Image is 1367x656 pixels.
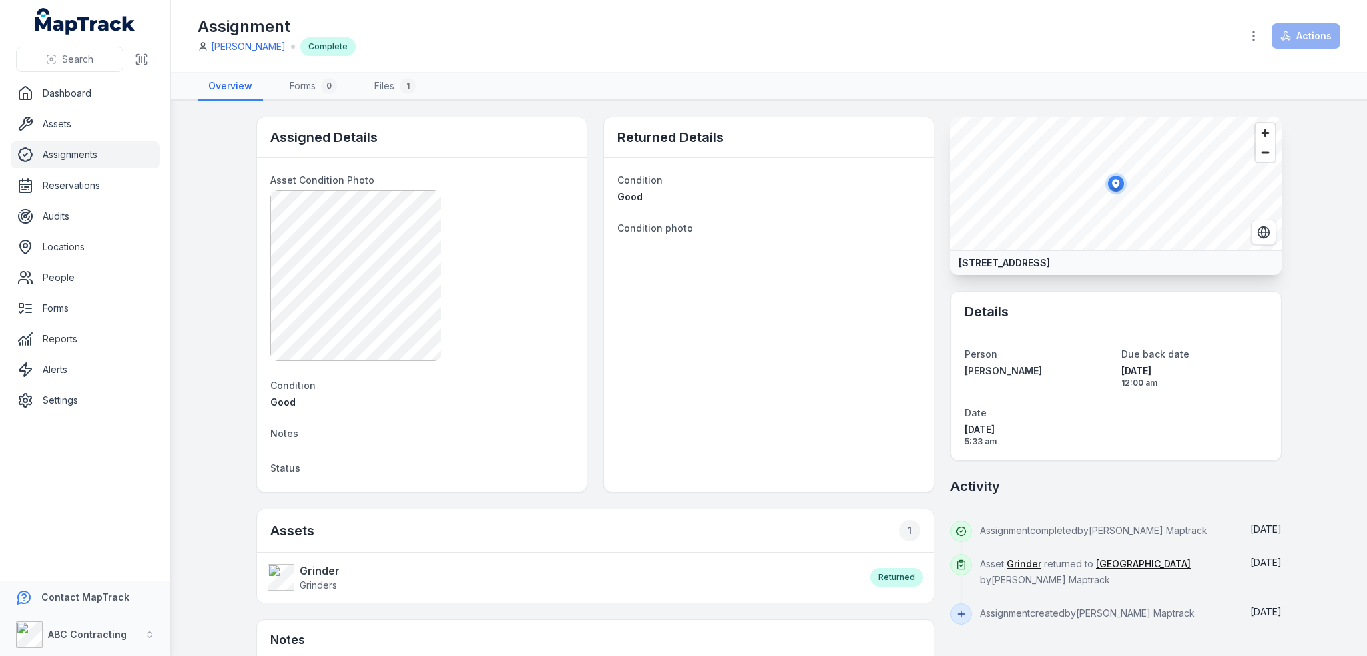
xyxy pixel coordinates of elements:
[270,128,378,147] h2: Assigned Details
[980,607,1195,619] span: Assignment created by [PERSON_NAME] Maptrack
[211,40,286,53] a: [PERSON_NAME]
[1250,606,1282,617] time: 30/08/2025, 5:33:13 am
[11,172,160,199] a: Reservations
[1007,557,1041,571] a: Grinder
[617,191,643,202] span: Good
[268,563,857,592] a: GrinderGrinders
[270,520,920,541] h2: Assets
[965,364,1111,378] a: [PERSON_NAME]
[11,356,160,383] a: Alerts
[1256,123,1275,143] button: Zoom in
[11,264,160,291] a: People
[270,631,305,649] h3: Notes
[1096,557,1191,571] a: [GEOGRAPHIC_DATA]
[400,78,416,94] div: 1
[364,73,427,101] a: Files1
[1256,143,1275,162] button: Zoom out
[1250,523,1282,535] span: [DATE]
[1250,557,1282,568] time: 30/08/2025, 5:34:11 am
[270,174,374,186] span: Asset Condition Photo
[41,591,129,603] strong: Contact MapTrack
[1121,348,1189,360] span: Due back date
[965,423,1111,436] span: [DATE]
[48,629,127,640] strong: ABC Contracting
[11,80,160,107] a: Dashboard
[270,396,296,408] span: Good
[35,8,135,35] a: MapTrack
[870,568,923,587] div: Returned
[965,423,1111,447] time: 30/08/2025, 5:33:13 am
[11,387,160,414] a: Settings
[959,256,1050,270] strong: [STREET_ADDRESS]
[617,128,724,147] h2: Returned Details
[1121,378,1268,388] span: 12:00 am
[980,558,1191,585] span: Asset returned to by [PERSON_NAME] Maptrack
[16,47,123,72] button: Search
[617,222,693,234] span: Condition photo
[11,234,160,260] a: Locations
[965,436,1111,447] span: 5:33 am
[270,380,316,391] span: Condition
[899,520,920,541] div: 1
[1250,606,1282,617] span: [DATE]
[300,579,337,591] span: Grinders
[965,407,987,418] span: Date
[279,73,348,101] a: Forms0
[980,525,1207,536] span: Assignment completed by [PERSON_NAME] Maptrack
[198,16,356,37] h1: Assignment
[1251,220,1276,245] button: Switch to Satellite View
[270,428,298,439] span: Notes
[950,117,1282,250] canvas: Map
[11,326,160,352] a: Reports
[62,53,93,66] span: Search
[1121,364,1268,388] time: 30/09/2025, 12:00:00 am
[11,111,160,137] a: Assets
[300,37,356,56] div: Complete
[300,563,340,579] strong: Grinder
[11,141,160,168] a: Assignments
[11,295,160,322] a: Forms
[950,477,1000,496] h2: Activity
[11,203,160,230] a: Audits
[965,348,997,360] span: Person
[198,73,263,101] a: Overview
[965,302,1009,321] h2: Details
[1250,557,1282,568] span: [DATE]
[270,462,300,474] span: Status
[321,78,337,94] div: 0
[1121,364,1268,378] span: [DATE]
[1250,523,1282,535] time: 30/08/2025, 5:34:11 am
[617,174,663,186] span: Condition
